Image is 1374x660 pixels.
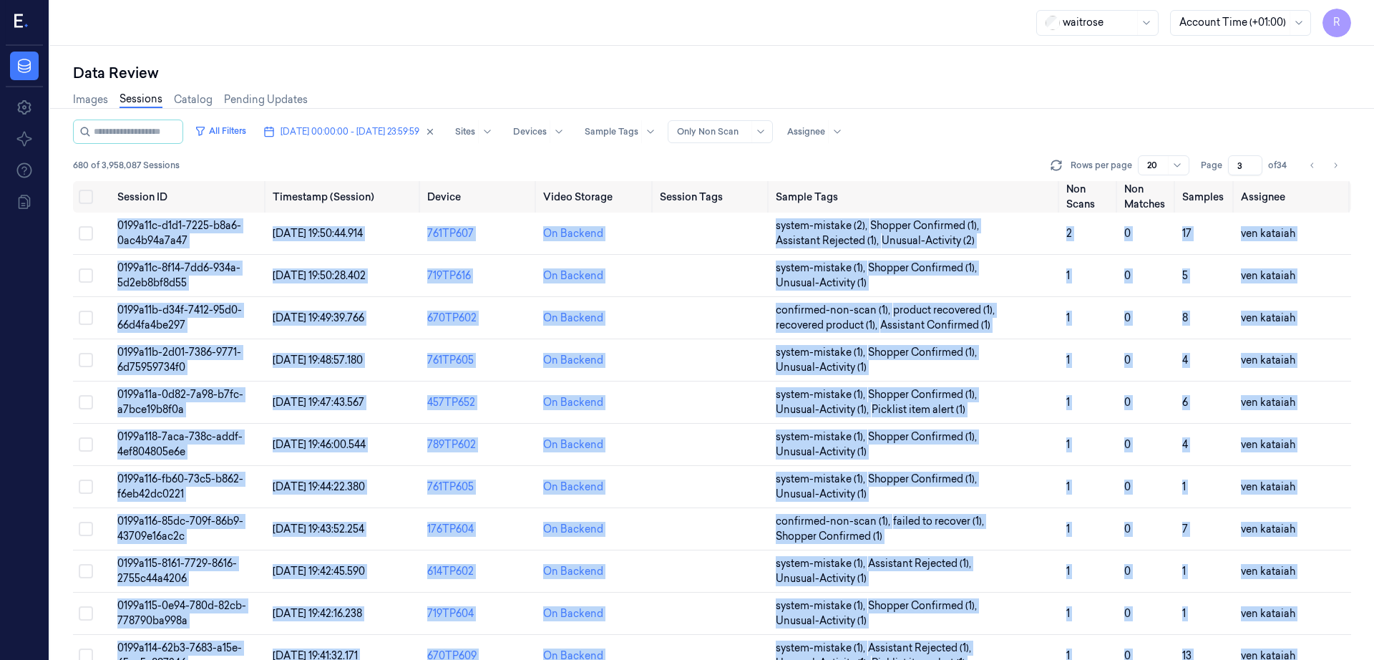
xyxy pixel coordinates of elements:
[1241,311,1295,324] span: ven kataiah
[1124,311,1131,324] span: 0
[1066,396,1070,409] span: 1
[79,480,93,494] button: Select row
[654,181,770,213] th: Session Tags
[543,480,603,495] div: On Backend
[117,430,243,458] span: 0199a118-7aca-738c-addf-4ef804805e6e
[273,269,366,282] span: [DATE] 19:50:28.402
[117,557,237,585] span: 0199a115-8161-7729-8616-2755c44a4206
[893,303,998,318] span: product recovered (1) ,
[79,437,93,452] button: Select row
[537,181,653,213] th: Video Storage
[73,92,108,107] a: Images
[1241,396,1295,409] span: ven kataiah
[543,268,603,283] div: On Backend
[776,345,868,360] span: system-mistake (1) ,
[117,472,243,500] span: 0199a116-fb60-73c5-b862-f6eb42dc0221
[427,606,532,621] div: 719TP604
[1066,438,1070,451] span: 1
[427,395,532,410] div: 457TP652
[776,613,867,629] span: Unusual-Activity (1)
[79,606,93,621] button: Select row
[1124,523,1131,535] span: 0
[1182,480,1186,493] span: 1
[1176,181,1234,213] th: Samples
[868,387,980,402] span: Shopper Confirmed (1) ,
[427,437,532,452] div: 789TP602
[868,430,980,445] span: Shopper Confirmed (1) ,
[273,227,363,240] span: [DATE] 19:50:44.914
[79,353,93,367] button: Select row
[1182,227,1192,240] span: 17
[543,311,603,326] div: On Backend
[872,402,965,417] span: Picklist item alert (1)
[1061,181,1119,213] th: Non Scans
[79,564,93,578] button: Select row
[1066,565,1070,578] span: 1
[117,346,241,374] span: 0199a11b-2d01-7386-9771-6d75959734f0
[1066,227,1072,240] span: 2
[776,445,867,460] span: Unusual-Activity (1)
[258,120,441,143] button: [DATE] 00:00:00 - [DATE] 23:59:59
[427,353,532,368] div: 761TP605
[427,522,532,537] div: 176TP604
[776,318,880,333] span: recovered product (1) ,
[117,515,243,543] span: 0199a116-85dc-709f-86b9-43709e16ac2c
[79,226,93,241] button: Select row
[1241,438,1295,451] span: ven kataiah
[1302,155,1322,175] button: Go to previous page
[776,402,872,417] span: Unusual-Activity (1) ,
[1235,181,1351,213] th: Assignee
[543,437,603,452] div: On Backend
[882,233,975,248] span: Unusual-Activity (2)
[427,311,532,326] div: 670TP602
[776,360,867,375] span: Unusual-Activity (1)
[117,219,241,247] span: 0199a11c-d1d1-7225-b8a6-0ac4b94a7a47
[1182,523,1188,535] span: 7
[1182,565,1186,578] span: 1
[776,571,867,586] span: Unusual-Activity (1)
[543,226,603,241] div: On Backend
[1071,159,1132,172] p: Rows per page
[1066,480,1070,493] span: 1
[776,430,868,445] span: system-mistake (1) ,
[422,181,537,213] th: Device
[543,606,603,621] div: On Backend
[543,522,603,537] div: On Backend
[281,125,419,138] span: [DATE] 00:00:00 - [DATE] 23:59:59
[1241,565,1295,578] span: ven kataiah
[1124,227,1131,240] span: 0
[868,556,974,571] span: Assistant Rejected (1) ,
[868,641,974,656] span: Assistant Rejected (1) ,
[427,480,532,495] div: 761TP605
[776,276,867,291] span: Unusual-Activity (1)
[776,218,870,233] span: system-mistake (2) ,
[174,92,213,107] a: Catalog
[79,190,93,204] button: Select all
[868,472,980,487] span: Shopper Confirmed (1) ,
[1066,354,1070,367] span: 1
[273,523,364,535] span: [DATE] 19:43:52.254
[893,514,987,529] span: failed to recover (1) ,
[273,565,365,578] span: [DATE] 19:42:45.590
[776,233,882,248] span: Assistant Rejected (1) ,
[1241,523,1295,535] span: ven kataiah
[224,92,308,107] a: Pending Updates
[776,641,868,656] span: system-mistake (1) ,
[868,345,980,360] span: Shopper Confirmed (1) ,
[1124,396,1131,409] span: 0
[868,598,980,613] span: Shopper Confirmed (1) ,
[427,268,532,283] div: 719TP616
[273,438,366,451] span: [DATE] 19:46:00.544
[1322,9,1351,37] button: R
[427,226,532,241] div: 761TP607
[1182,354,1188,367] span: 4
[73,63,1351,83] div: Data Review
[1124,269,1131,282] span: 0
[73,159,180,172] span: 680 of 3,958,087 Sessions
[79,311,93,325] button: Select row
[1124,354,1131,367] span: 0
[776,487,867,502] span: Unusual-Activity (1)
[112,181,266,213] th: Session ID
[1241,480,1295,493] span: ven kataiah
